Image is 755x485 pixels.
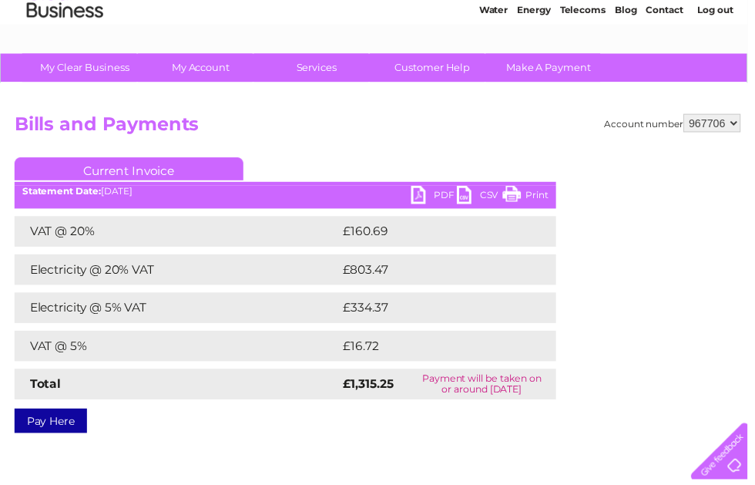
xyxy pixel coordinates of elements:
[343,218,534,249] td: £160.69
[15,159,246,182] a: Current Invoice
[491,54,618,83] a: Make A Payment
[15,218,343,249] td: VAT @ 20%
[15,295,343,326] td: Electricity @ 5% VAT
[522,66,556,77] a: Energy
[484,66,513,77] a: Water
[343,295,534,326] td: £334.37
[22,54,149,83] a: My Clear Business
[15,334,343,365] td: VAT @ 5%
[26,40,105,87] img: logo.png
[704,66,740,77] a: Log out
[343,334,529,365] td: £16.72
[22,187,102,198] b: Statement Date:
[15,187,562,198] div: [DATE]
[347,380,398,395] strong: £1,315.25
[257,54,384,83] a: Services
[653,66,690,77] a: Contact
[15,413,88,437] a: Pay Here
[374,54,501,83] a: Customer Help
[621,66,643,77] a: Blog
[343,257,534,288] td: £803.47
[461,187,508,210] a: CSV
[415,187,461,210] a: PDF
[30,380,62,395] strong: Total
[15,115,748,144] h2: Bills and Payments
[411,372,562,403] td: Payment will be taken on or around [DATE]
[15,8,743,75] div: Clear Business is a trading name of Verastar Limited (registered in [GEOGRAPHIC_DATA] No. 3667643...
[15,257,343,288] td: Electricity @ 20% VAT
[139,54,267,83] a: My Account
[508,187,554,210] a: Print
[610,115,748,133] div: Account number
[465,8,571,27] a: 0333 014 3131
[565,66,612,77] a: Telecoms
